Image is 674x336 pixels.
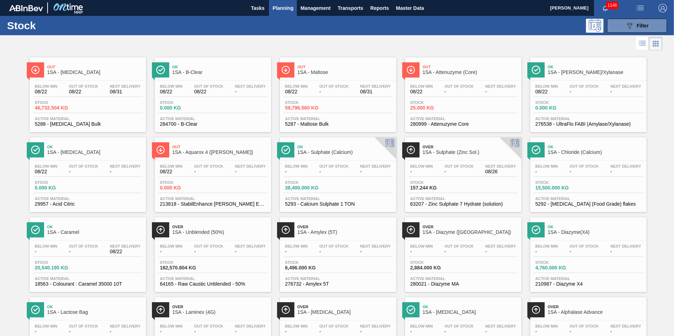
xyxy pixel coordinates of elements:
[35,249,57,254] span: -
[160,260,209,265] span: Stock
[445,329,474,334] span: -
[410,260,460,265] span: Stock
[535,169,558,174] span: -
[298,65,393,69] span: Out
[445,164,474,168] span: Out Of Stock
[535,324,558,328] span: Below Min
[194,169,223,174] span: -
[535,249,558,254] span: -
[149,132,275,212] a: ÍconeOut1SA - Aquarox 4 ([PERSON_NAME])Below Min08/22Out Of Stock-Next Delivery-Stock0.000 KGActi...
[445,89,474,94] span: -
[298,305,393,309] span: Over
[410,249,433,254] span: -
[406,225,415,234] img: Ícone
[35,281,141,287] span: 18563 - Colourant : Caramel 35000 10T
[47,145,142,149] span: Ok
[360,89,391,94] span: 08/31
[400,132,525,212] a: ÍconeOver1SA - Sulphate (Zinc Sol.)Below Min-Out Of Stock-Next Delivery08/26Stock157.244 KGActive...
[319,169,349,174] span: -
[525,52,650,132] a: ÍconeOk1SA - [PERSON_NAME]/XylanaseBelow Min08/22Out Of Stock-Next Delivery-Stock0.000 KGActive M...
[319,249,349,254] span: -
[548,225,643,229] span: Ok
[532,145,540,154] img: Ícone
[69,89,98,94] span: 08/22
[235,324,266,328] span: Next Delivery
[570,249,599,254] span: -
[285,260,335,265] span: Stock
[410,324,433,328] span: Below Min
[35,265,84,270] span: 20,540.190 KG
[410,185,460,191] span: 157.244 KG
[35,180,84,185] span: Stock
[35,164,57,168] span: Below Min
[410,265,460,270] span: 2,884.000 KG
[160,169,183,174] span: 08/22
[535,185,585,191] span: 15,500.000 KG
[360,164,391,168] span: Next Delivery
[298,70,393,75] span: 1SA - Maltose
[235,249,266,254] span: -
[636,4,644,12] img: userActions
[172,145,268,149] span: Out
[285,105,335,111] span: 59,796.560 KG
[410,201,516,207] span: 63207 - Zinc Sulphate 7 Hydrate (solution)
[611,84,641,88] span: Next Delivery
[172,310,268,315] span: 1SA - Laminex (4G)
[35,276,141,281] span: Active Material
[485,249,516,254] span: -
[360,324,391,328] span: Next Delivery
[570,169,599,174] span: -
[156,305,165,314] img: Ícone
[35,122,141,127] span: 5288 - Dextrose Bulk
[298,225,393,229] span: Over
[285,249,308,254] span: -
[570,329,599,334] span: -
[611,164,641,168] span: Next Delivery
[410,329,433,334] span: -
[285,122,391,127] span: 5287 - Maltose Bulk
[24,52,149,132] a: ÍconeOut1SA - [MEDICAL_DATA]Below Min08/22Out Of Stock08/22Next Delivery08/31Stock46,732.504 KGAc...
[423,65,518,69] span: Out
[586,19,603,33] div: Programming: no user selected
[548,70,643,75] span: 1SA - Amylase/Xylanase
[594,3,617,13] button: Notifications
[110,244,141,248] span: Next Delivery
[485,324,516,328] span: Next Delivery
[172,150,268,155] span: 1SA - Aquarox 4 (Rosemary)
[149,212,275,292] a: ÍconeOver1SA - Unblended (50%)Below Min-Out Of Stock-Next Delivery-Stock182,570.804 KGActive Mate...
[35,89,57,94] span: 08/22
[319,89,349,94] span: -
[445,169,474,174] span: -
[24,212,149,292] a: ÍconeOk1SA - CaramelBelow Min-Out Of Stock-Next Delivery08/22Stock20,540.190 KGActive Material185...
[300,4,331,12] span: Management
[47,150,142,155] span: 1SA - Citric Acid
[47,65,142,69] span: Out
[149,52,275,132] a: ÍconeOk1SA - B-ClearBelow Min08/22Out Of Stock08/22Next Delivery-Stock0.000 KGActive Material2847...
[160,117,266,121] span: Active Material
[423,305,518,309] span: Ok
[535,244,558,248] span: Below Min
[194,244,223,248] span: Out Of Stock
[410,164,433,168] span: Below Min
[35,244,57,248] span: Below Min
[535,105,585,111] span: 0.000 KG
[172,225,268,229] span: Over
[570,89,599,94] span: -
[281,66,290,74] img: Ícone
[319,244,349,248] span: Out Of Stock
[423,230,518,235] span: 1SA - Diazyme (MA)
[637,23,649,29] span: Filter
[285,201,391,207] span: 5293 - Calcium Sulphate 1 TON
[535,117,641,121] span: Active Material
[35,185,84,191] span: 0.000 KG
[35,201,141,207] span: 29957 - Acid Citric
[400,52,525,132] a: ÍconeOut1SA - Attenuzyme (Core)Below Min08/22Out Of Stock-Next Delivery-Stock25.000 KGActive Mate...
[69,324,98,328] span: Out Of Stock
[319,324,349,328] span: Out Of Stock
[160,84,183,88] span: Below Min
[360,84,391,88] span: Next Delivery
[611,324,641,328] span: Next Delivery
[160,249,183,254] span: -
[485,164,516,168] span: Next Delivery
[160,281,266,287] span: 64165 - Raw Caustic Unblended - 50%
